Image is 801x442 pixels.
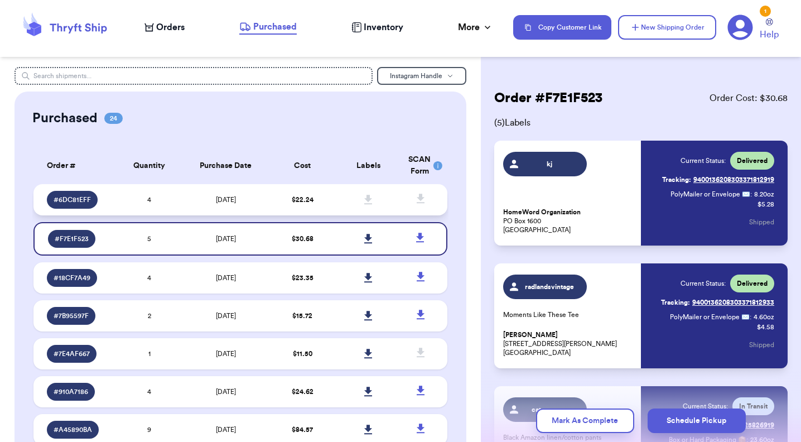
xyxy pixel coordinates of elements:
span: 1 [148,350,151,357]
span: Delivered [737,279,768,288]
h2: Purchased [32,109,98,127]
a: Tracking:9400136208303371812933 [661,294,774,311]
span: $ 23.35 [292,275,313,281]
span: # 18CF7A49 [54,273,90,282]
div: 1 [760,6,771,17]
h2: Order # F7E1F523 [494,89,602,107]
th: Labels [335,147,402,184]
input: Search shipments... [15,67,373,85]
span: $ 24.62 [292,388,313,395]
span: [DATE] [216,275,236,281]
span: [DATE] [216,236,236,242]
span: # 6DC81EFF [54,195,91,204]
span: [PERSON_NAME] [503,331,558,339]
span: 4 [147,275,151,281]
span: ( 5 ) Labels [494,116,788,129]
p: Moments Like These Tee [503,310,634,319]
span: 24 [104,113,123,124]
span: Help [760,28,779,41]
span: $ 11.50 [293,350,312,357]
span: # F7E1F523 [55,234,89,243]
span: Tracking: [661,298,690,307]
a: 1 [727,15,753,40]
span: # 7E4AF667 [54,349,90,358]
div: SCAN Form [408,154,434,177]
span: Orders [156,21,185,34]
span: [DATE] [216,388,236,395]
span: Purchased [253,20,297,33]
p: $ 5.28 [757,200,774,209]
p: PO Box 1600 [GEOGRAPHIC_DATA] [503,208,634,234]
span: Order Cost: $ 30.68 [710,92,788,105]
button: Shipped [749,333,774,357]
span: 5 [147,236,151,242]
div: More [458,21,493,34]
a: Orders [144,21,185,34]
span: 4.60 oz [754,313,774,321]
p: [STREET_ADDRESS][PERSON_NAME] [GEOGRAPHIC_DATA] [503,330,634,357]
p: $ 4.58 [757,323,774,331]
span: PolyMailer or Envelope ✉️ [670,191,750,198]
span: PolyMailer or Envelope ✉️ [670,314,750,320]
span: $ 15.72 [292,313,312,319]
span: 8.20 oz [754,190,774,199]
button: Copy Customer Link [513,15,611,40]
span: 9 [147,426,151,433]
span: radlandsvintage [523,282,576,291]
button: Shipped [749,210,774,234]
button: Instagram Handle [377,67,466,85]
button: Schedule Pickup [648,409,746,433]
span: $ 22.24 [292,196,313,203]
span: [DATE] [216,196,236,203]
span: Current Status: [681,279,726,288]
span: 2 [148,313,151,319]
span: # A45890BA [54,425,92,434]
span: [DATE] [216,350,236,357]
a: Purchased [239,20,297,35]
span: 4 [147,196,151,203]
a: Help [760,18,779,41]
span: 4 [147,388,151,395]
span: $ 30.68 [292,236,313,242]
span: [DATE] [216,313,236,319]
span: : [750,313,751,321]
th: Purchase Date [182,147,269,184]
span: $ 84.57 [292,426,313,433]
span: Instagram Handle [390,73,442,79]
span: HomeWord Organization [503,208,581,217]
span: Inventory [364,21,403,34]
th: Cost [269,147,336,184]
span: : [750,190,752,199]
button: New Shipping Order [618,15,716,40]
span: kj [523,160,576,169]
button: Mark As Complete [536,409,634,433]
span: # 910A7186 [54,387,88,396]
span: [DATE] [216,426,236,433]
a: Tracking:9400136208303371812919 [662,171,774,189]
a: Inventory [351,21,403,34]
span: # 7B95597F [54,311,89,320]
span: Delivered [737,156,768,165]
th: Order # [33,147,116,184]
span: Tracking: [662,175,691,184]
th: Quantity [116,147,182,184]
span: Current Status: [681,156,726,165]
